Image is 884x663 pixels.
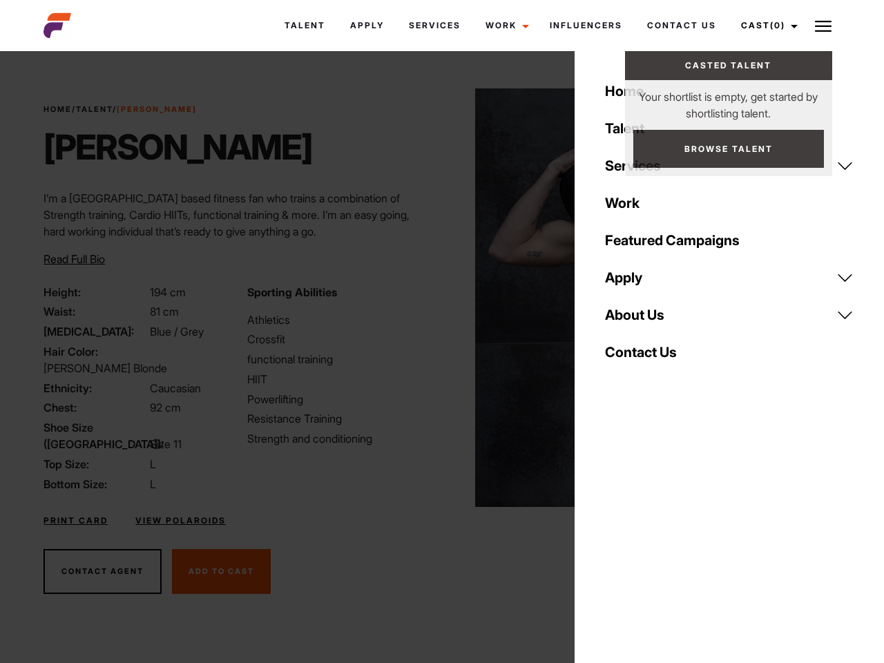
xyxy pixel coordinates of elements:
[44,126,312,168] h1: [PERSON_NAME]
[76,104,113,114] a: Talent
[625,51,832,80] a: Casted Talent
[44,476,147,492] span: Bottom Size:
[635,7,729,44] a: Contact Us
[770,20,785,30] span: (0)
[44,515,108,527] a: Print Card
[247,311,434,328] li: Athletics
[44,380,147,396] span: Ethnicity:
[44,284,147,300] span: Height:
[44,190,434,240] p: I’m a [GEOGRAPHIC_DATA] based fitness fan who trains a combination of Strength training, Cardio H...
[247,371,434,387] li: HIIT
[396,7,473,44] a: Services
[44,252,105,266] span: Read Full Bio
[44,456,147,472] span: Top Size:
[597,73,862,110] a: Home
[473,7,537,44] a: Work
[44,549,162,595] button: Contact Agent
[172,549,271,595] button: Add To Cast
[597,296,862,334] a: About Us
[633,130,824,168] a: Browse Talent
[44,343,147,360] span: Hair Color:
[597,184,862,222] a: Work
[44,419,147,452] span: Shoe Size ([GEOGRAPHIC_DATA]):
[247,430,434,447] li: Strength and conditioning
[135,515,226,527] a: View Polaroids
[247,331,434,347] li: Crossfit
[150,437,182,451] span: Size 11
[117,104,197,114] strong: [PERSON_NAME]
[150,401,181,414] span: 92 cm
[597,259,862,296] a: Apply
[150,325,204,338] span: Blue / Grey
[44,303,147,320] span: Waist:
[44,104,72,114] a: Home
[815,18,832,35] img: Burger icon
[625,80,832,122] p: Your shortlist is empty, get started by shortlisting talent.
[597,147,862,184] a: Services
[150,477,156,491] span: L
[150,381,201,395] span: Caucasian
[44,361,167,375] span: [PERSON_NAME] Blonde
[44,323,147,340] span: [MEDICAL_DATA]:
[272,7,338,44] a: Talent
[247,410,434,427] li: Resistance Training
[150,305,179,318] span: 81 cm
[150,285,186,299] span: 194 cm
[44,12,71,39] img: cropped-aefm-brand-fav-22-square.png
[44,399,147,416] span: Chest:
[537,7,635,44] a: Influencers
[44,251,105,267] button: Read Full Bio
[247,351,434,367] li: functional training
[338,7,396,44] a: Apply
[597,334,862,371] a: Contact Us
[150,457,156,471] span: L
[597,222,862,259] a: Featured Campaigns
[189,566,254,576] span: Add To Cast
[247,285,337,299] strong: Sporting Abilities
[44,104,197,115] span: / /
[729,7,806,44] a: Cast(0)
[247,391,434,407] li: Powerlifting
[597,110,862,147] a: Talent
